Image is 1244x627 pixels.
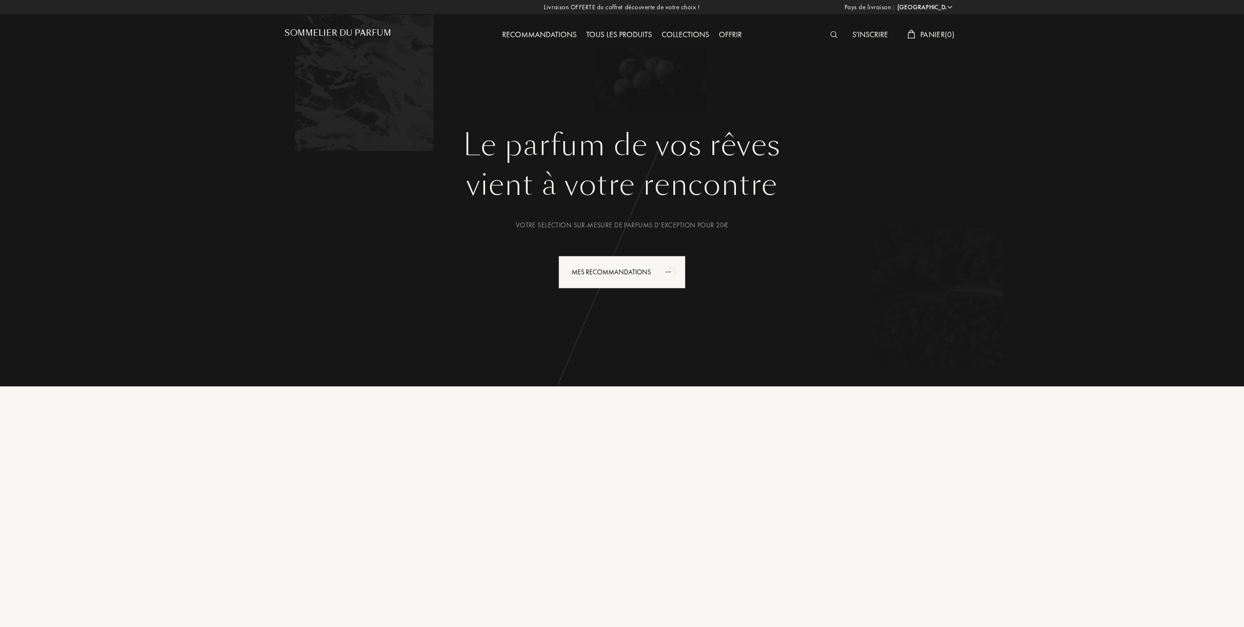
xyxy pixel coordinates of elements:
[292,220,952,230] div: Votre selection sur-mesure de parfums d’exception pour 20€
[581,29,657,40] a: Tous les produits
[285,28,391,38] h1: Sommelier du Parfum
[714,29,747,40] a: Offrir
[292,163,952,207] div: vient à votre rencontre
[920,29,955,40] span: Panier ( 0 )
[908,30,915,39] img: cart_white.svg
[497,29,581,42] div: Recommandations
[558,256,686,289] div: Mes Recommandations
[285,28,391,42] a: Sommelier du Parfum
[657,29,714,42] div: Collections
[714,29,747,42] div: Offrir
[847,29,893,42] div: S'inscrire
[847,29,893,40] a: S'inscrire
[581,29,657,42] div: Tous les produits
[844,2,895,12] span: Pays de livraison :
[292,128,952,163] h1: Le parfum de vos rêves
[657,29,714,40] a: Collections
[946,3,954,11] img: arrow_w.png
[830,31,838,38] img: search_icn_white.svg
[497,29,581,40] a: Recommandations
[662,262,681,281] div: animation
[551,256,693,289] a: Mes Recommandationsanimation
